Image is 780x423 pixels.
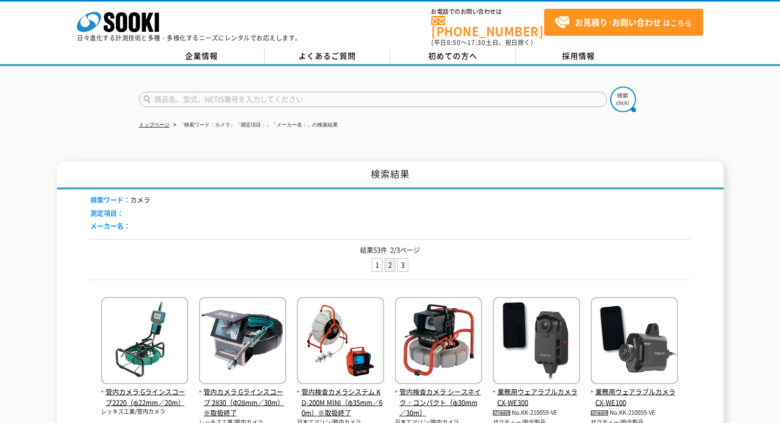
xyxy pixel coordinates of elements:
[493,297,580,387] img: CX-WE300
[90,195,150,205] li: カメラ
[90,221,130,230] span: メーカー名：
[516,49,642,64] a: 採用情報
[493,408,580,418] p: No.KK-210059-VE
[390,49,516,64] a: 初めての方へ
[493,376,580,408] a: 業務用ウェアラブルカメラ CX-WE300
[575,16,661,28] strong: お見積り･お問い合わせ
[297,376,384,418] a: 管内検査カメラシステム KD-200M MINI（φ35mm／60m）※取扱終了
[493,387,580,408] span: 業務用ウェアラブルカメラ CX-WE300
[90,245,690,256] p: 結果53件 2/3ページ
[431,38,533,47] span: (平日 ～ 土日、祝日除く)
[57,161,724,189] h1: 検索結果
[467,38,486,47] span: 17:30
[90,195,130,204] span: 検索ワード：
[395,376,482,418] a: 管内検査カメラ シースネイク・コンパクト（φ30mm／30m）
[101,387,188,408] span: 管内カメラ Gラインスコープ2220（φ22mm／20m）
[398,259,408,271] a: 3
[265,49,390,64] a: よくあるご質問
[395,387,482,418] span: 管内検査カメラ シースネイク・コンパクト（φ30mm／30m）
[428,50,477,61] span: 初めての方へ
[385,258,395,272] li: 2
[199,387,286,418] span: 管内カメラ Gラインスコープ 2830（Φ28mm／30m）※取扱終了
[544,9,703,36] a: お見積り･お問い合わせはこちら
[77,35,302,41] p: 日々進化する計測技術と多種・多様化するニーズにレンタルでお応えします。
[395,297,482,387] img: シースネイク・コンパクト（φ30mm／30m）
[199,376,286,418] a: 管内カメラ Gラインスコープ 2830（Φ28mm／30m）※取扱終了
[447,38,461,47] span: 8:50
[372,259,382,271] a: 1
[101,408,188,416] p: レッキス工業/管内カメラ
[591,408,678,418] p: No.KK-210059-VE
[171,120,338,131] li: 「検索ワード：カメラ」「測定項目：」「メーカー名：」の検索結果
[554,15,692,30] span: はこちら
[139,92,607,107] input: 商品名、型式、NETIS番号を入力してください
[199,297,286,387] img: Gラインスコープ 2830（Φ28mm／30m）※取扱終了
[101,297,188,387] img: Gラインスコープ2220（φ22mm／20m）
[610,87,636,112] img: btn_search.png
[297,297,384,387] img: KD-200M MINI（φ35mm／60m）※取扱終了
[591,297,678,387] img: CX-WE100
[101,376,188,408] a: 管内カメラ Gラインスコープ2220（φ22mm／20m）
[431,9,544,15] span: お電話でのお問い合わせは
[431,16,544,37] a: [PHONE_NUMBER]
[591,387,678,408] span: 業務用ウェアラブルカメラ CX-WE100
[139,122,170,128] a: トップページ
[90,208,124,218] span: 測定項目：
[139,49,265,64] a: 企業情報
[297,387,384,418] span: 管内検査カメラシステム KD-200M MINI（φ35mm／60m）※取扱終了
[591,376,678,408] a: 業務用ウェアラブルカメラ CX-WE100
